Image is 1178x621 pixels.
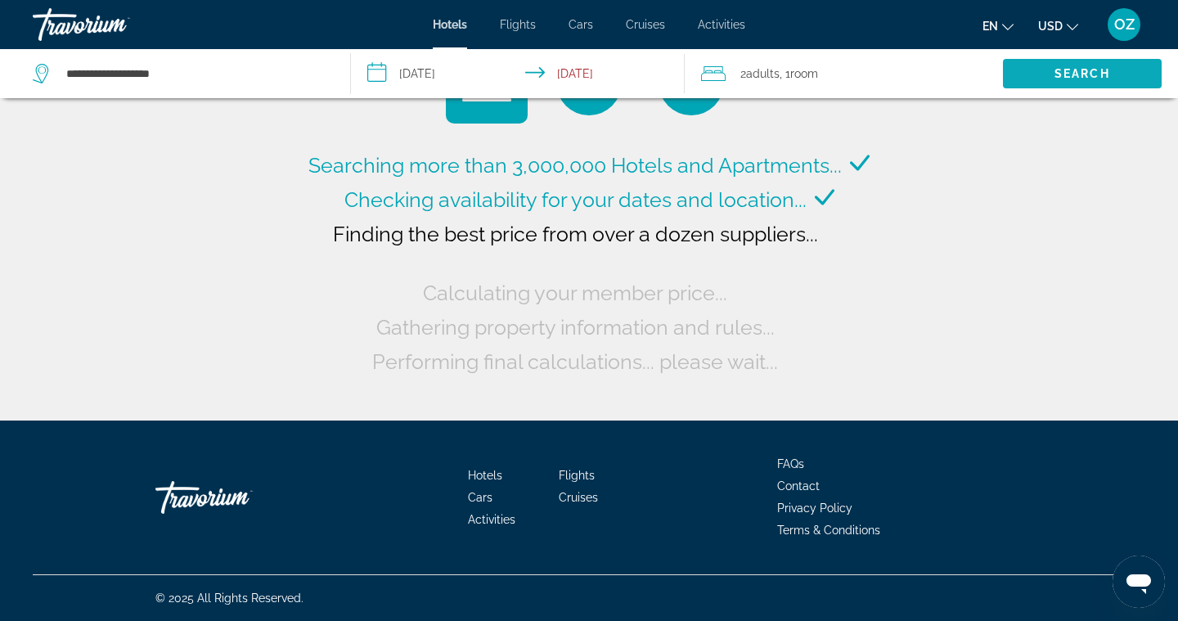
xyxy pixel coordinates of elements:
a: Flights [500,18,536,31]
a: Hotels [433,18,467,31]
a: Hotels [468,469,502,482]
span: Room [790,67,818,80]
input: Search hotel destination [65,61,326,86]
span: Searching more than 3,000,000 Hotels and Apartments... [308,153,842,178]
button: Search [1003,59,1162,88]
a: Contact [777,479,820,493]
a: Cruises [559,491,598,504]
button: Change currency [1038,14,1078,38]
span: 2 [740,62,780,85]
a: Cars [468,491,492,504]
span: Checking availability for your dates and location... [344,187,807,212]
span: Search [1054,67,1110,80]
span: © 2025 All Rights Reserved. [155,592,303,605]
a: Travorium [33,3,196,46]
button: User Menu [1103,7,1145,42]
span: en [982,20,998,33]
span: USD [1038,20,1063,33]
button: Travelers: 2 adults, 0 children [685,49,1003,98]
iframe: Кнопка запуска окна обмена сообщениями [1113,556,1165,608]
a: Cruises [626,18,665,31]
button: Select check in and out date [351,49,686,98]
span: OZ [1114,16,1135,33]
span: Adults [746,67,780,80]
a: Privacy Policy [777,502,852,515]
a: Terms & Conditions [777,524,880,537]
span: Calculating your member price... [423,281,727,305]
a: Flights [559,469,595,482]
a: Cars [569,18,593,31]
span: Performing final calculations... please wait... [372,349,778,374]
a: FAQs [777,457,804,470]
a: Activities [468,513,515,526]
span: Finding the best price from over a dozen suppliers... [333,222,818,246]
span: , 1 [780,62,818,85]
span: Gathering property information and rules... [376,315,775,340]
a: Activities [698,18,745,31]
a: Go Home [155,473,319,522]
button: Change language [982,14,1014,38]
